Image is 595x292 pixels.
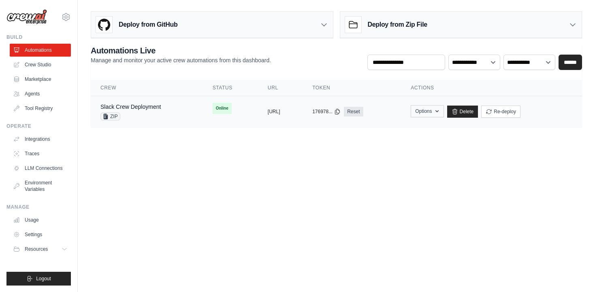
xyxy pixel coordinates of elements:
span: Logout [36,275,51,282]
a: Slack Crew Deployment [100,104,161,110]
a: Crew Studio [10,58,71,71]
a: Environment Variables [10,176,71,196]
a: LLM Connections [10,162,71,175]
button: Options [411,105,444,117]
th: Crew [91,80,203,96]
h3: Deploy from GitHub [119,20,177,30]
a: Traces [10,147,71,160]
a: Automations [10,44,71,57]
img: GitHub Logo [96,17,112,33]
a: Integrations [10,133,71,146]
a: Tool Registry [10,102,71,115]
img: Logo [6,9,47,25]
a: Settings [10,228,71,241]
a: Marketplace [10,73,71,86]
a: Agents [10,87,71,100]
a: Delete [447,106,478,118]
span: Resources [25,246,48,252]
div: Build [6,34,71,40]
h3: Deploy from Zip File [368,20,427,30]
a: Reset [344,107,363,116]
th: URL [258,80,303,96]
span: ZIP [100,112,120,121]
p: Manage and monitor your active crew automations from this dashboard. [91,56,271,64]
div: Manage [6,204,71,210]
button: 176978... [312,108,341,115]
div: Operate [6,123,71,129]
h2: Automations Live [91,45,271,56]
th: Token [303,80,401,96]
button: Logout [6,272,71,286]
th: Actions [401,80,582,96]
button: Resources [10,243,71,256]
a: Usage [10,214,71,226]
button: Re-deploy [481,106,520,118]
span: Online [213,103,232,114]
th: Status [203,80,258,96]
